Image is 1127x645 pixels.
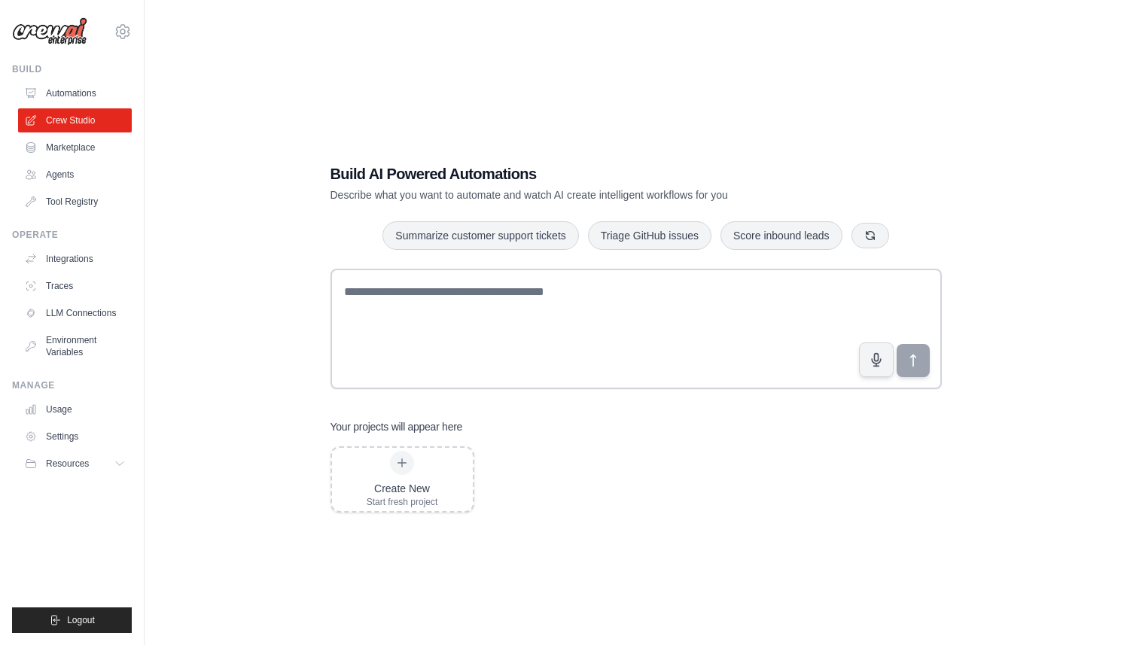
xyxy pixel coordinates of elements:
[12,379,132,391] div: Manage
[46,458,89,470] span: Resources
[18,135,132,160] a: Marketplace
[12,607,132,633] button: Logout
[18,108,132,132] a: Crew Studio
[367,496,438,508] div: Start fresh project
[330,163,836,184] h1: Build AI Powered Automations
[588,221,711,250] button: Triage GitHub issues
[18,328,132,364] a: Environment Variables
[859,342,894,377] button: Click to speak your automation idea
[382,221,578,250] button: Summarize customer support tickets
[18,81,132,105] a: Automations
[18,397,132,421] a: Usage
[18,452,132,476] button: Resources
[18,301,132,325] a: LLM Connections
[851,223,889,248] button: Get new suggestions
[18,247,132,271] a: Integrations
[12,229,132,241] div: Operate
[12,17,87,46] img: Logo
[18,274,132,298] a: Traces
[67,614,95,626] span: Logout
[18,163,132,187] a: Agents
[720,221,842,250] button: Score inbound leads
[18,424,132,449] a: Settings
[367,481,438,496] div: Create New
[330,419,463,434] h3: Your projects will appear here
[18,190,132,214] a: Tool Registry
[330,187,836,202] p: Describe what you want to automate and watch AI create intelligent workflows for you
[12,63,132,75] div: Build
